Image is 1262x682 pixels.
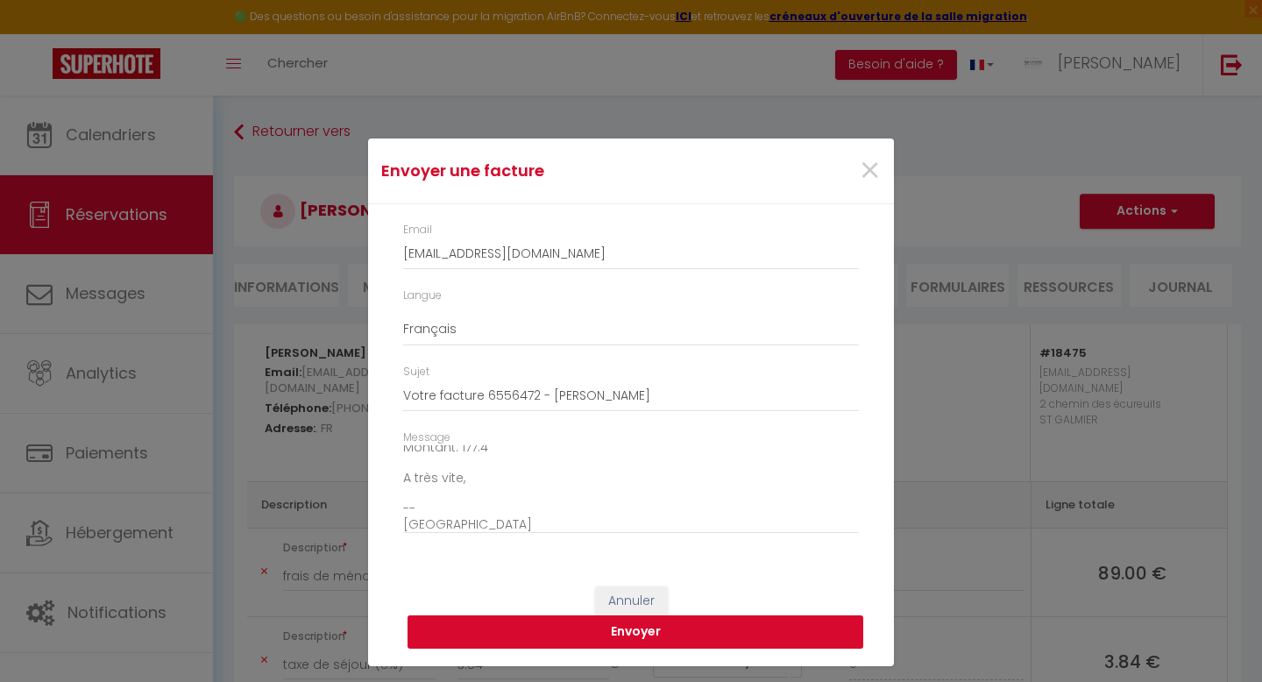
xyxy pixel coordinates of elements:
button: Close [859,153,881,190]
label: Message [403,430,450,446]
button: Envoyer [408,615,863,649]
h4: Envoyer une facture [381,159,706,183]
label: Email [403,222,432,238]
label: Sujet [403,364,429,380]
button: Ouvrir le widget de chat LiveChat [14,7,67,60]
label: Langue [403,288,442,304]
button: Annuler [595,586,668,616]
span: × [859,145,881,197]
